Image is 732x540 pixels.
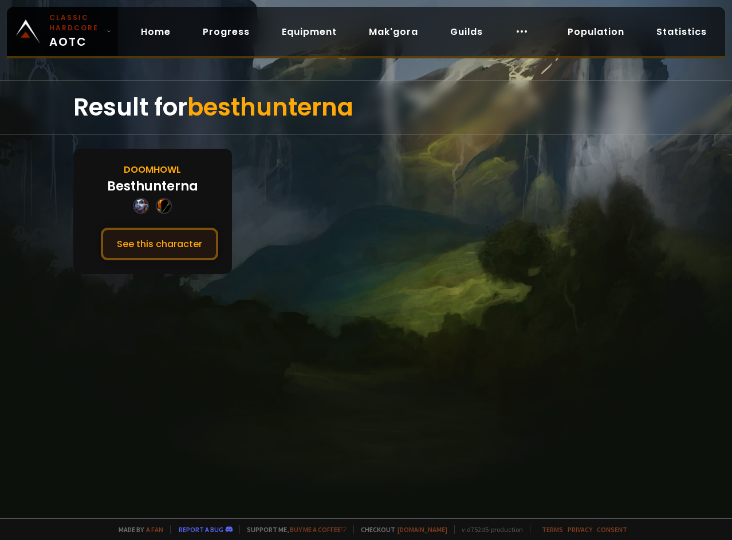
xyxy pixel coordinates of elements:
[360,20,427,43] a: Mak'gora
[101,228,218,260] button: See this character
[7,7,118,56] a: Classic HardcoreAOTC
[398,525,447,534] a: [DOMAIN_NAME]
[107,177,198,196] div: Besthunterna
[273,20,346,43] a: Equipment
[647,20,716,43] a: Statistics
[124,162,181,177] div: Doomhowl
[290,525,347,534] a: Buy me a coffee
[353,525,447,534] span: Checkout
[132,20,180,43] a: Home
[179,525,223,534] a: Report a bug
[454,525,523,534] span: v. d752d5 - production
[597,525,627,534] a: Consent
[542,525,563,534] a: Terms
[146,525,163,534] a: a fan
[112,525,163,534] span: Made by
[558,20,633,43] a: Population
[49,13,102,33] small: Classic Hardcore
[194,20,259,43] a: Progress
[49,13,102,50] span: AOTC
[187,90,353,124] span: besthunterna
[239,525,347,534] span: Support me,
[441,20,492,43] a: Guilds
[73,81,659,134] div: Result for
[568,525,592,534] a: Privacy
